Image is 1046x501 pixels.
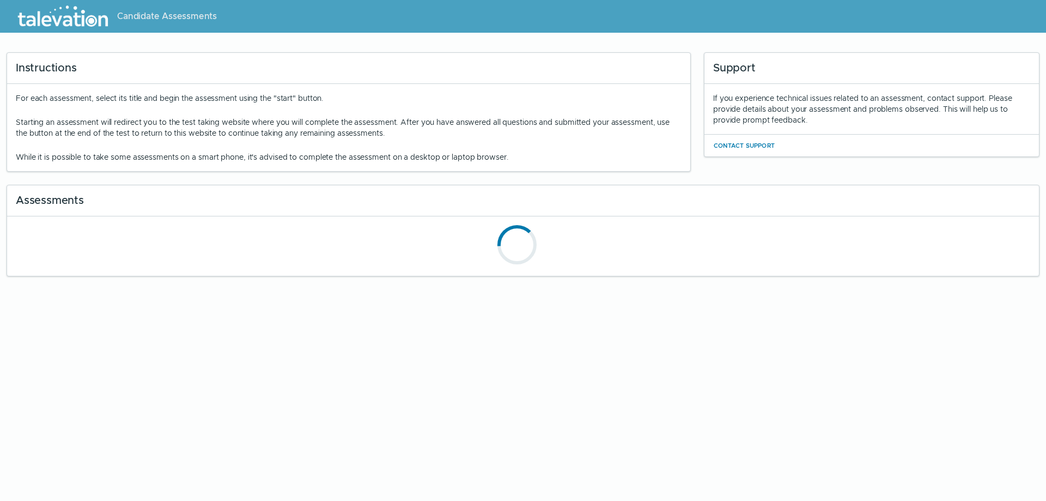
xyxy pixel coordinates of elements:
div: Assessments [7,185,1039,216]
p: While it is possible to take some assessments on a smart phone, it's advised to complete the asse... [16,152,682,162]
button: Contact Support [713,139,775,152]
span: Candidate Assessments [117,10,217,23]
div: If you experience technical issues related to an assessment, contact support. Please provide deta... [713,93,1030,125]
div: For each assessment, select its title and begin the assessment using the "start" button. [16,93,682,162]
div: Instructions [7,53,690,84]
p: Starting an assessment will redirect you to the test taking website where you will complete the a... [16,117,682,138]
img: Talevation_Logo_Transparent_white.png [13,3,113,30]
div: Support [704,53,1039,84]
